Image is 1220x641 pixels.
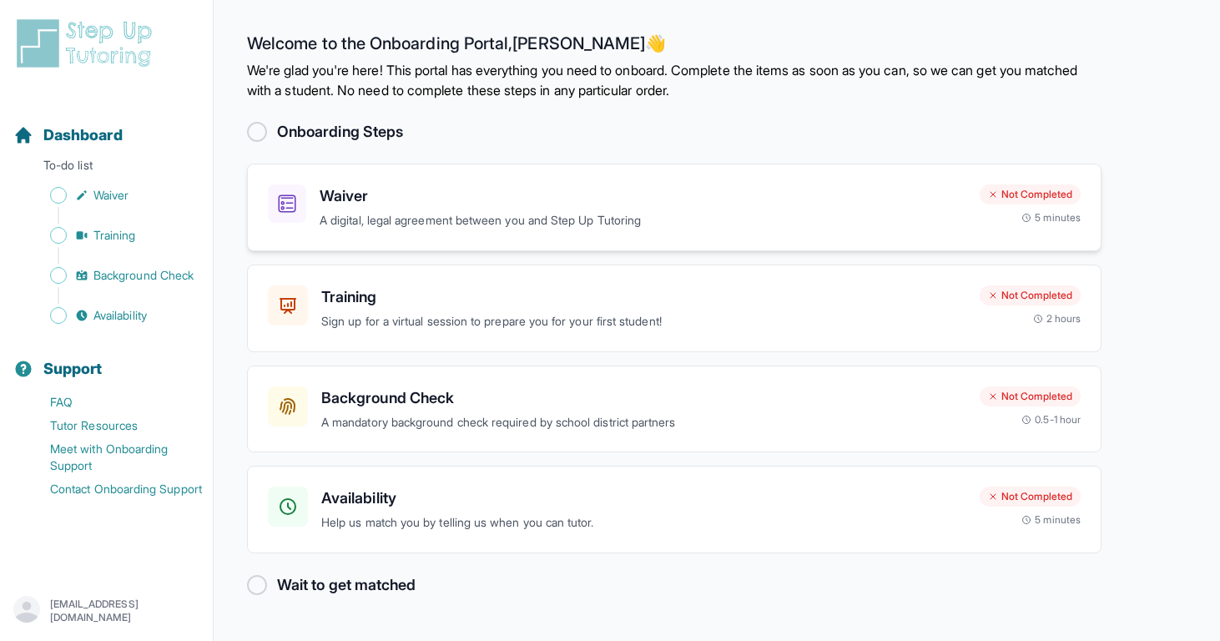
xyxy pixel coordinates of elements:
[13,596,199,626] button: [EMAIL_ADDRESS][DOMAIN_NAME]
[321,487,966,510] h3: Availability
[13,477,213,501] a: Contact Onboarding Support
[1021,413,1081,426] div: 0.5-1 hour
[980,184,1081,204] div: Not Completed
[247,164,1102,251] a: WaiverA digital, legal agreement between you and Step Up TutoringNot Completed5 minutes
[321,513,966,532] p: Help us match you by telling us when you can tutor.
[321,413,966,432] p: A mandatory background check required by school district partners
[1021,211,1081,225] div: 5 minutes
[247,466,1102,553] a: AvailabilityHelp us match you by telling us when you can tutor.Not Completed5 minutes
[43,357,103,381] span: Support
[93,227,136,244] span: Training
[13,124,123,147] a: Dashboard
[320,211,966,230] p: A digital, legal agreement between you and Step Up Tutoring
[980,285,1081,305] div: Not Completed
[13,224,213,247] a: Training
[980,386,1081,406] div: Not Completed
[980,487,1081,507] div: Not Completed
[7,97,206,154] button: Dashboard
[321,312,966,331] p: Sign up for a virtual session to prepare you for your first student!
[247,265,1102,352] a: TrainingSign up for a virtual session to prepare you for your first student!Not Completed2 hours
[247,60,1102,100] p: We're glad you're here! This portal has everything you need to onboard. Complete the items as soo...
[93,267,194,284] span: Background Check
[277,120,403,144] h2: Onboarding Steps
[1021,513,1081,527] div: 5 minutes
[43,124,123,147] span: Dashboard
[13,184,213,207] a: Waiver
[93,307,147,324] span: Availability
[247,33,1102,60] h2: Welcome to the Onboarding Portal, [PERSON_NAME] 👋
[13,437,213,477] a: Meet with Onboarding Support
[13,391,213,414] a: FAQ
[13,17,162,70] img: logo
[13,414,213,437] a: Tutor Resources
[7,331,206,387] button: Support
[321,285,966,309] h3: Training
[320,184,966,208] h3: Waiver
[7,157,206,180] p: To-do list
[247,366,1102,453] a: Background CheckA mandatory background check required by school district partnersNot Completed0.5...
[1033,312,1081,326] div: 2 hours
[50,598,199,624] p: [EMAIL_ADDRESS][DOMAIN_NAME]
[13,264,213,287] a: Background Check
[321,386,966,410] h3: Background Check
[277,573,416,597] h2: Wait to get matched
[93,187,129,204] span: Waiver
[13,304,213,327] a: Availability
